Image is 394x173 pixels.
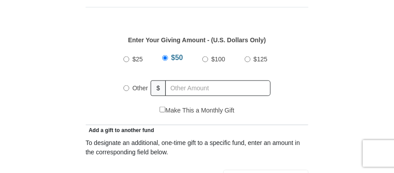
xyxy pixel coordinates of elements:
[86,138,308,157] div: To designate an additional, one-time gift to a specific fund, enter an amount in the correspondin...
[211,56,225,63] span: $100
[254,56,267,63] span: $125
[160,106,234,115] label: Make This a Monthly Gift
[165,80,271,96] input: Other Amount
[128,36,266,44] strong: Enter Your Giving Amount - (U.S. Dollars Only)
[171,54,183,61] span: $50
[160,107,165,113] input: Make This a Monthly Gift
[132,84,148,92] span: Other
[132,56,143,63] span: $25
[86,127,154,133] span: Add a gift to another fund
[151,80,166,96] span: $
